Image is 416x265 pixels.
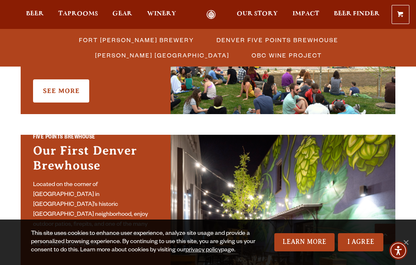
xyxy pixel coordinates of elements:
a: Beer Finder [328,10,385,19]
a: Fort [PERSON_NAME] Brewery [74,34,198,46]
h3: Our First Denver Brewhouse [33,143,158,177]
div: This site uses cookies to enhance user experience, analyze site usage and provide a personalized ... [31,230,256,255]
a: See More [33,79,89,103]
span: Our Story [237,10,278,17]
a: Impact [287,10,325,19]
a: I Agree [338,233,383,251]
a: OBC Wine Project [247,49,326,61]
a: privacy policy [185,247,221,254]
div: Accessibility Menu [389,241,407,260]
a: Denver Five Points Brewhouse [212,34,342,46]
a: Winery [142,10,181,19]
a: Beer [21,10,49,19]
span: Winery [147,10,176,17]
a: Gear [107,10,138,19]
span: Fort [PERSON_NAME] Brewery [79,34,194,46]
span: Beer Finder [334,10,380,17]
a: Learn More [274,233,335,251]
span: Denver Five Points Brewhouse [216,34,338,46]
a: Our Story [231,10,283,19]
p: Located on the corner of [GEOGRAPHIC_DATA] in [GEOGRAPHIC_DATA]’s historic [GEOGRAPHIC_DATA] neig... [33,180,158,250]
span: Taprooms [58,10,98,17]
a: Taprooms [53,10,103,19]
a: Odell Home [195,10,226,19]
span: Gear [112,10,132,17]
a: [PERSON_NAME] [GEOGRAPHIC_DATA] [90,49,233,61]
h2: Five Points Brewhouse [33,134,158,143]
span: [PERSON_NAME] [GEOGRAPHIC_DATA] [95,49,229,61]
span: OBC Wine Project [252,49,322,61]
span: Beer [26,10,44,17]
span: Impact [292,10,319,17]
